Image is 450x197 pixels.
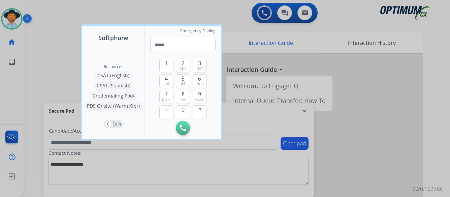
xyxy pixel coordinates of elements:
button: CSAT (Spanish) [93,82,134,90]
span: pqrs [162,97,170,102]
button: CSAT (English) [94,72,133,80]
button: PDS Onsite (Warm Xfer) [84,102,143,110]
button: 9wxyz [193,90,207,104]
span: 5 [182,75,185,83]
button: 3def [193,59,207,73]
span: + [165,106,168,114]
span: 3 [198,59,201,67]
span: tuv [180,97,186,102]
p: 0.20.1027RC [413,185,443,193]
span: 6 [198,75,201,83]
button: 4ghi [159,74,173,88]
span: abc [180,66,186,71]
span: 4 [165,75,168,83]
p: 0 [105,121,111,127]
span: 0 [182,106,185,114]
span: Emergency Dialing [180,28,216,34]
img: call-button [180,125,186,131]
span: 2 [182,59,185,67]
button: + [159,105,173,119]
button: 0Calls [103,120,124,128]
span: 9 [198,90,201,98]
span: 7 [165,90,168,98]
span: jkl [181,81,185,87]
span: # [198,106,201,114]
button: 5jkl [176,74,190,88]
button: 7pqrs [159,90,173,104]
button: 2abc [176,59,190,73]
button: 8tuv [176,90,190,104]
span: 1 [165,59,168,67]
button: 0 [176,105,190,119]
span: wxyz [195,97,204,102]
span: mno [195,81,204,87]
button: Credentialing Pool [89,92,137,100]
span: def [197,66,203,71]
button: 1 [159,59,173,73]
span: Softphone [98,33,128,43]
button: # [193,105,207,119]
span: ghi [163,81,169,87]
span: Resources [104,64,123,69]
p: Calls [112,121,122,127]
span: 8 [182,90,185,98]
button: 6mno [193,74,207,88]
